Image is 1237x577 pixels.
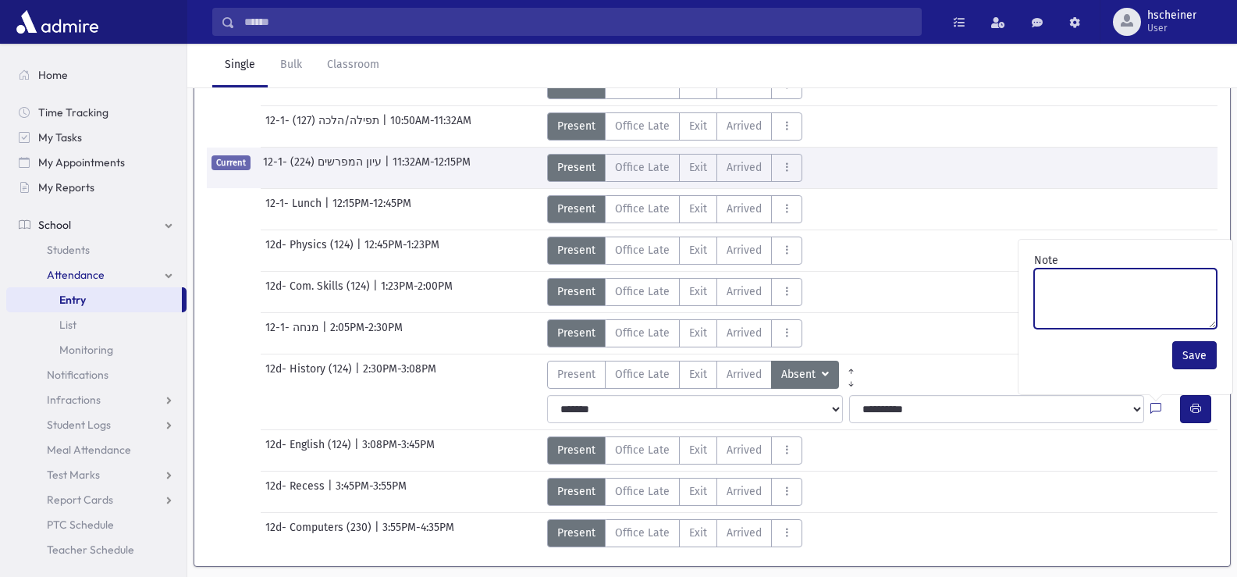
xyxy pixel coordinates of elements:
[615,242,670,258] span: Office Late
[839,373,863,386] a: All Later
[727,242,762,258] span: Arrived
[38,180,94,194] span: My Reports
[615,366,670,383] span: Office Late
[47,518,114,532] span: PTC Schedule
[362,436,435,465] span: 3:08PM-3:45PM
[385,154,393,182] span: |
[6,150,187,175] a: My Appointments
[689,242,707,258] span: Exit
[6,512,187,537] a: PTC Schedule
[557,283,595,300] span: Present
[557,442,595,458] span: Present
[47,418,111,432] span: Student Logs
[727,442,762,458] span: Arrived
[381,278,453,306] span: 1:23PM-2:00PM
[373,278,381,306] span: |
[727,525,762,541] span: Arrived
[615,118,670,134] span: Office Late
[557,325,595,341] span: Present
[615,283,670,300] span: Office Late
[6,437,187,462] a: Meal Attendance
[547,195,802,223] div: AttTypes
[615,201,670,217] span: Office Late
[59,343,113,357] span: Monitoring
[265,278,373,306] span: 12d- Com. Skills (124)
[6,125,187,150] a: My Tasks
[615,325,670,341] span: Office Late
[265,436,354,465] span: 12d- English (124)
[727,283,762,300] span: Arrived
[38,68,68,82] span: Home
[547,237,802,265] div: AttTypes
[325,195,332,223] span: |
[771,361,839,389] button: Absent
[322,319,330,347] span: |
[328,478,336,506] span: |
[547,278,802,306] div: AttTypes
[615,442,670,458] span: Office Late
[59,293,86,307] span: Entry
[727,159,762,176] span: Arrived
[38,218,71,232] span: School
[1147,22,1196,34] span: User
[615,525,670,541] span: Office Late
[354,436,362,465] span: |
[47,368,108,382] span: Notifications
[47,468,100,482] span: Test Marks
[6,462,187,487] a: Test Marks
[6,62,187,87] a: Home
[265,519,375,547] span: 12d- Computers (230)
[1172,341,1217,369] button: Save
[727,325,762,341] span: Arrived
[615,159,670,176] span: Office Late
[382,112,390,141] span: |
[557,242,595,258] span: Present
[6,362,187,387] a: Notifications
[211,155,251,170] span: Current
[47,268,105,282] span: Attendance
[375,519,382,547] span: |
[689,483,707,500] span: Exit
[355,361,363,389] span: |
[265,195,325,223] span: 12-1- Lunch
[557,201,595,217] span: Present
[265,237,357,265] span: 12d- Physics (124)
[336,478,407,506] span: 3:45PM-3:55PM
[330,319,403,347] span: 2:05PM-2:30PM
[6,337,187,362] a: Monitoring
[265,478,328,506] span: 12d- Recess
[6,537,187,562] a: Teacher Schedule
[689,118,707,134] span: Exit
[332,195,411,223] span: 12:15PM-12:45PM
[47,393,101,407] span: Infractions
[547,154,802,182] div: AttTypes
[6,212,187,237] a: School
[363,361,436,389] span: 2:30PM-3:08PM
[557,483,595,500] span: Present
[689,201,707,217] span: Exit
[6,487,187,512] a: Report Cards
[689,159,707,176] span: Exit
[839,361,863,373] a: All Prior
[315,44,392,87] a: Classroom
[382,519,454,547] span: 3:55PM-4:35PM
[235,8,921,36] input: Search
[47,543,134,557] span: Teacher Schedule
[547,436,802,465] div: AttTypes
[6,287,182,312] a: Entry
[265,112,382,141] span: 12-1- תפילה/הלכה (127)
[547,319,802,347] div: AttTypes
[6,175,187,200] a: My Reports
[557,366,595,383] span: Present
[265,361,355,389] span: 12d- History (124)
[1034,252,1058,269] label: Note
[615,483,670,500] span: Office Late
[6,312,187,337] a: List
[557,118,595,134] span: Present
[268,44,315,87] a: Bulk
[781,366,819,383] span: Absent
[727,366,762,383] span: Arrived
[6,262,187,287] a: Attendance
[12,6,102,37] img: AdmirePro
[727,201,762,217] span: Arrived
